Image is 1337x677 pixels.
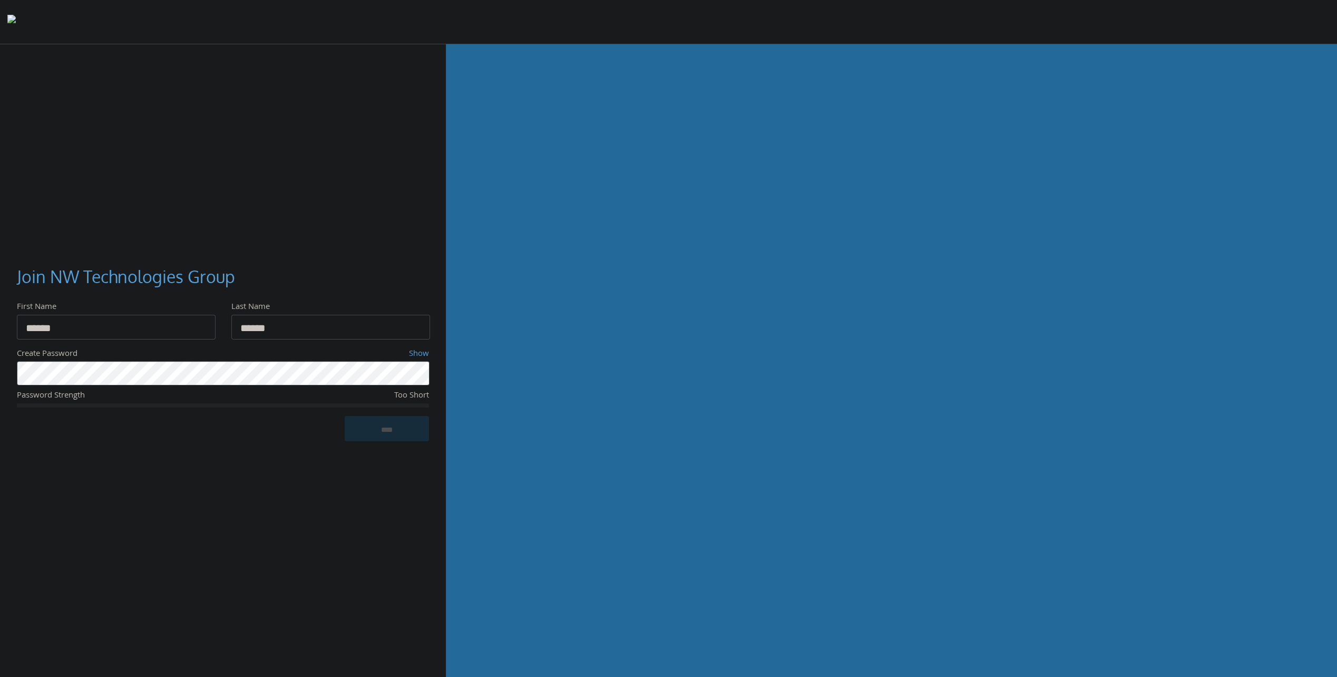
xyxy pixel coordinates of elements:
[231,301,429,315] div: Last Name
[291,390,429,403] div: Too Short
[17,301,214,315] div: First Name
[17,265,421,289] h3: Join NW Technologies Group
[7,11,16,32] img: todyl-logo-dark.svg
[17,348,283,362] div: Create Password
[17,390,291,403] div: Password Strength
[409,347,429,361] a: Show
